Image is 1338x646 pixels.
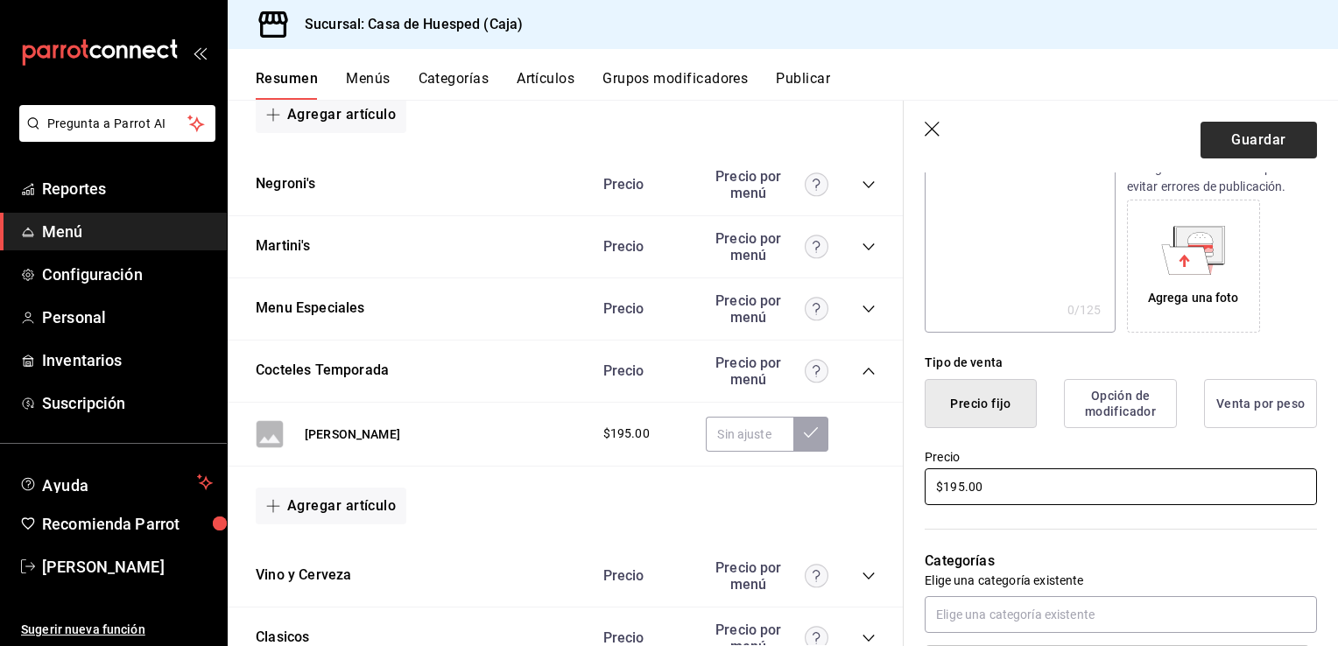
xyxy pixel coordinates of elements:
[256,70,1338,100] div: navigation tabs
[925,572,1317,589] p: Elige una categoría existente
[586,238,698,255] div: Precio
[586,176,698,193] div: Precio
[1201,122,1317,158] button: Guardar
[42,263,213,286] span: Configuración
[706,559,828,593] div: Precio por menú
[706,355,828,388] div: Precio por menú
[42,177,213,200] span: Reportes
[586,300,698,317] div: Precio
[21,621,213,639] span: Sugerir nueva función
[602,70,748,100] button: Grupos modificadores
[19,105,215,142] button: Pregunta a Parrot AI
[42,512,213,536] span: Recomienda Parrot
[862,364,876,378] button: collapse-category-row
[776,70,830,100] button: Publicar
[419,70,489,100] button: Categorías
[603,425,650,443] span: $195.00
[256,298,365,319] button: Menu Especiales
[862,302,876,316] button: collapse-category-row
[42,555,213,579] span: [PERSON_NAME]
[925,596,1317,633] input: Elige una categoría existente
[256,361,389,381] button: Cocteles Temporada
[925,451,1317,463] label: Precio
[42,348,213,372] span: Inventarios
[517,70,574,100] button: Artículos
[586,567,698,584] div: Precio
[256,70,318,100] button: Resumen
[706,230,828,263] div: Precio por menú
[1064,379,1177,428] button: Opción de modificador
[586,362,698,379] div: Precio
[862,631,876,645] button: collapse-category-row
[42,472,190,493] span: Ayuda
[193,46,207,60] button: open_drawer_menu
[1067,301,1102,319] div: 0 /125
[12,127,215,145] a: Pregunta a Parrot AI
[256,488,406,524] button: Agregar artículo
[42,220,213,243] span: Menú
[925,379,1037,428] button: Precio fijo
[256,236,311,256] button: Martini's
[256,565,351,586] button: Vino y Cerveza
[1204,379,1317,428] button: Venta por peso
[706,417,793,452] input: Sin ajuste
[346,70,390,100] button: Menús
[42,305,213,329] span: Personal
[1148,289,1239,307] div: Agrega una foto
[47,115,188,133] span: Pregunta a Parrot AI
[925,354,1317,372] div: Tipo de venta
[256,96,406,133] button: Agregar artículo
[862,569,876,583] button: collapse-category-row
[925,551,1317,572] p: Categorías
[291,14,523,35] h3: Sucursal: Casa de Huesped (Caja)
[706,292,828,326] div: Precio por menú
[42,391,213,415] span: Suscripción
[925,468,1317,505] input: $0.00
[586,629,698,646] div: Precio
[305,425,400,443] button: [PERSON_NAME]
[862,240,876,254] button: collapse-category-row
[706,168,828,201] div: Precio por menú
[862,178,876,192] button: collapse-category-row
[256,174,316,194] button: Negroni's
[1131,204,1256,328] div: Agrega una foto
